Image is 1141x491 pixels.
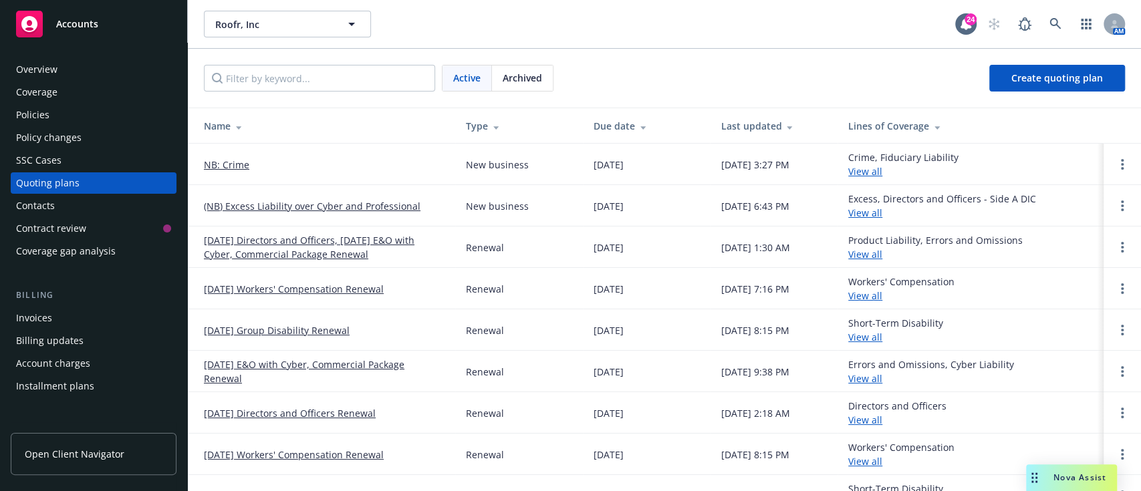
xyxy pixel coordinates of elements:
[16,81,57,103] div: Coverage
[11,104,176,126] a: Policies
[11,81,176,103] a: Coverage
[721,240,789,255] div: [DATE] 1:30 AM
[594,448,624,462] div: [DATE]
[204,199,420,213] a: (NB) Excess Liability over Cyber and Professional
[848,316,943,344] div: Short-Term Disability
[453,71,481,85] span: Active
[1026,464,1117,491] button: Nova Assist
[1073,11,1100,37] a: Switch app
[848,414,882,426] a: View all
[721,365,789,379] div: [DATE] 9:38 PM
[204,11,371,37] button: Roofr, Inc
[16,104,49,126] div: Policies
[204,323,350,337] a: [DATE] Group Disability Renewal
[16,240,116,262] div: Coverage gap analysis
[215,17,331,31] span: Roofr, Inc
[16,172,80,194] div: Quoting plans
[56,19,98,29] span: Accounts
[848,289,882,302] a: View all
[11,289,176,302] div: Billing
[204,158,249,172] a: NB: Crime
[848,399,946,427] div: Directors and Officers
[848,440,955,468] div: Workers' Compensation
[204,357,445,385] a: [DATE] E&O with Cyber, Commercial Package Renewal
[721,448,789,462] div: [DATE] 8:15 PM
[848,248,882,261] a: View all
[1114,322,1130,338] a: Open options
[466,323,504,337] div: Renewal
[594,119,700,133] div: Due date
[848,233,1023,261] div: Product Liability, Errors and Omissions
[466,365,504,379] div: Renewal
[721,158,789,172] div: [DATE] 3:27 PM
[721,119,827,133] div: Last updated
[848,331,882,343] a: View all
[594,158,624,172] div: [DATE]
[204,233,445,261] a: [DATE] Directors and Officers, [DATE] E&O with Cyber, Commercial Package Renewal
[204,448,384,462] a: [DATE] Workers' Compensation Renewal
[11,59,176,80] a: Overview
[466,448,504,462] div: Renewal
[16,375,94,397] div: Installment plans
[848,165,882,178] a: View all
[503,71,542,85] span: Archived
[16,150,61,171] div: SSC Cases
[1114,156,1130,172] a: Open options
[848,150,959,178] div: Crime, Fiduciary Liability
[1011,71,1103,84] span: Create quoting plan
[848,357,1014,385] div: Errors and Omissions, Cyber Liability
[466,199,529,213] div: New business
[11,307,176,329] a: Invoices
[594,199,624,213] div: [DATE]
[721,199,789,213] div: [DATE] 6:43 PM
[1011,11,1038,37] a: Report a Bug
[11,375,176,397] a: Installment plans
[721,406,789,420] div: [DATE] 2:18 AM
[848,192,1036,220] div: Excess, Directors and Officers - Side A DIC
[16,353,90,374] div: Account charges
[11,240,176,262] a: Coverage gap analysis
[594,323,624,337] div: [DATE]
[204,406,376,420] a: [DATE] Directors and Officers Renewal
[1114,405,1130,421] a: Open options
[11,172,176,194] a: Quoting plans
[16,195,55,216] div: Contacts
[11,5,176,43] a: Accounts
[16,127,82,148] div: Policy changes
[11,127,176,148] a: Policy changes
[466,158,529,172] div: New business
[466,406,504,420] div: Renewal
[594,282,624,296] div: [DATE]
[11,195,176,216] a: Contacts
[11,218,176,239] a: Contract review
[721,323,789,337] div: [DATE] 8:15 PM
[204,65,435,92] input: Filter by keyword...
[16,307,52,329] div: Invoices
[466,240,504,255] div: Renewal
[989,65,1125,92] a: Create quoting plan
[11,353,176,374] a: Account charges
[11,150,176,171] a: SSC Cases
[204,282,384,296] a: [DATE] Workers' Compensation Renewal
[848,455,882,468] a: View all
[1026,464,1043,491] div: Drag to move
[204,119,445,133] div: Name
[1114,239,1130,255] a: Open options
[848,275,955,303] div: Workers' Compensation
[1114,281,1130,297] a: Open options
[11,330,176,351] a: Billing updates
[1114,363,1130,379] a: Open options
[16,218,86,239] div: Contract review
[981,11,1007,37] a: Start snowing
[848,372,882,385] a: View all
[1042,11,1069,37] a: Search
[594,365,624,379] div: [DATE]
[16,330,84,351] div: Billing updates
[594,240,624,255] div: [DATE]
[1114,198,1130,214] a: Open options
[594,406,624,420] div: [DATE]
[16,59,57,80] div: Overview
[721,282,789,296] div: [DATE] 7:16 PM
[965,13,977,25] div: 24
[466,282,504,296] div: Renewal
